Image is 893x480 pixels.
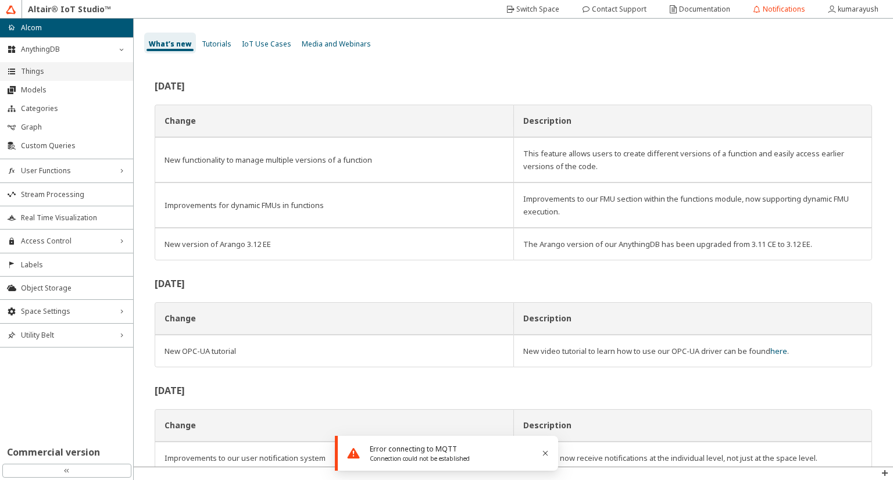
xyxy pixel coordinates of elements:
[21,85,126,95] span: Models
[155,409,513,442] th: Change
[21,284,126,293] span: Object Storage
[302,39,371,49] span: Media and Webinars
[513,105,872,137] th: Description
[513,302,872,335] th: Description
[21,307,112,316] span: Space Settings
[21,213,126,223] span: Real Time Visualization
[202,39,231,49] span: Tutorials
[165,238,504,250] div: New version of Arango 3.12 EE
[21,45,112,54] span: AnythingDB
[242,39,291,49] span: IoT Use Cases
[165,345,504,357] div: New OPC-UA tutorial
[370,454,533,463] div: Connection could not be established
[21,190,126,199] span: Stream Processing
[523,147,862,173] div: This feature allows users to create different versions of a function and easily access earlier ve...
[523,238,862,250] div: The Arango version of our AnythingDB has been upgraded from 3.11 CE to 3.12 EE.
[21,260,126,270] span: Labels
[149,39,191,49] span: What’s new
[770,346,787,356] a: here
[155,105,513,137] th: Change
[155,386,872,395] h2: [DATE]
[21,23,42,33] p: Alcom
[523,345,862,357] div: New video tutorial to learn how to use our OPC-UA driver can be found .
[155,279,872,288] h2: [DATE]
[21,104,126,113] span: Categories
[21,166,112,175] span: User Functions
[513,409,872,442] th: Description
[538,446,552,460] a: Close
[523,452,862,464] div: Users can now receive notifications at the individual level, not just at the space level.
[21,237,112,246] span: Access Control
[155,302,513,335] th: Change
[21,123,126,132] span: Graph
[21,331,112,340] span: Utility Belt
[155,81,872,91] h2: [DATE]
[165,452,504,464] div: Improvements to our user notification system
[165,199,504,212] div: Improvements for dynamic FMUs in functions
[523,192,862,218] div: Improvements to our FMU section within the functions module, now supporting dynamic FMU execution.
[21,141,126,151] span: Custom Queries
[21,67,126,76] span: Things
[165,153,504,166] div: New functionality to manage multiple versions of a function
[370,444,544,454] div: Error connecting to MQTT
